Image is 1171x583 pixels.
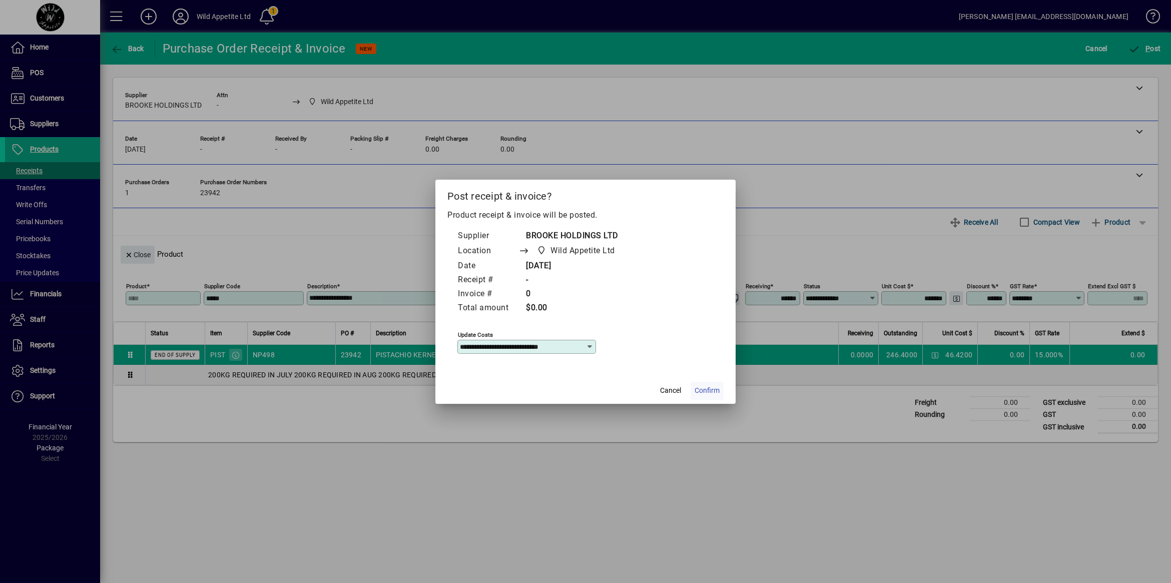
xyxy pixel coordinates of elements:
[447,209,724,221] p: Product receipt & invoice will be posted.
[457,273,518,287] td: Receipt #
[655,382,687,400] button: Cancel
[457,287,518,301] td: Invoice #
[550,245,615,257] span: Wild Appetite Ltd
[660,385,681,396] span: Cancel
[518,287,634,301] td: 0
[435,180,736,209] h2: Post receipt & invoice?
[457,243,518,259] td: Location
[457,301,518,315] td: Total amount
[458,331,493,338] mat-label: Update costs
[695,385,720,396] span: Confirm
[691,382,724,400] button: Confirm
[518,229,634,243] td: BROOKE HOLDINGS LTD
[457,259,518,273] td: Date
[534,244,619,258] span: Wild Appetite Ltd
[518,273,634,287] td: -
[518,301,634,315] td: $0.00
[518,259,634,273] td: [DATE]
[457,229,518,243] td: Supplier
